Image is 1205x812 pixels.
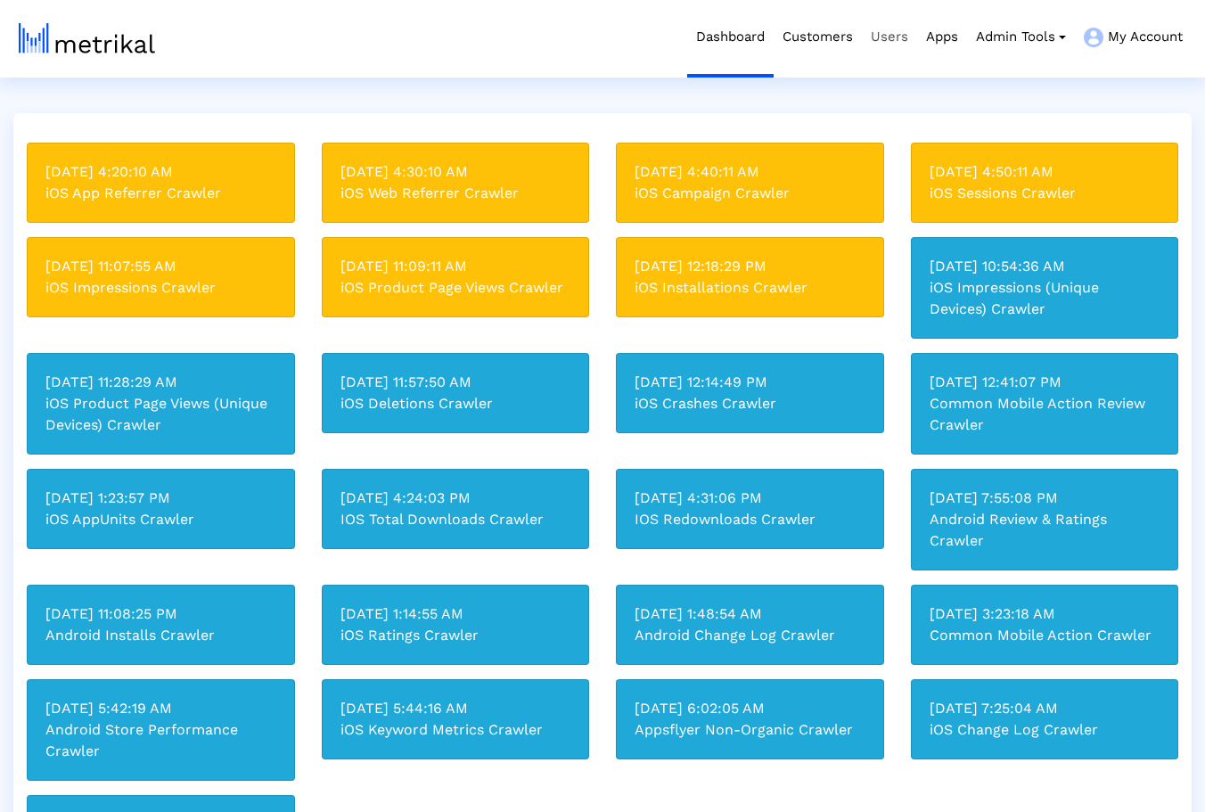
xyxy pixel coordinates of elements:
div: [DATE] 12:18:29 PM [635,256,865,277]
div: IOS Total Downloads Crawler [340,509,571,530]
div: iOS Product Page Views (Unique Devices) Crawler [45,393,276,436]
div: [DATE] 11:09:11 AM [340,256,571,277]
div: Android Store Performance Crawler [45,719,276,762]
div: [DATE] 1:48:54 AM [635,603,865,625]
div: iOS Crashes Crawler [635,393,865,414]
div: Android Review & Ratings Crawler [930,509,1160,552]
div: [DATE] 11:28:29 AM [45,372,276,393]
img: my-account-menu-icon.png [1084,28,1103,47]
div: iOS Ratings Crawler [340,625,571,646]
div: iOS Impressions Crawler [45,277,276,299]
div: [DATE] 4:40:11 AM [635,161,865,183]
div: [DATE] 4:20:10 AM [45,161,276,183]
div: [DATE] 1:14:55 AM [340,603,571,625]
div: iOS Installations Crawler [635,277,865,299]
div: Common Mobile Action Crawler [930,625,1160,646]
div: Android Change Log Crawler [635,625,865,646]
div: [DATE] 12:41:07 PM [930,372,1160,393]
div: Android Installs Crawler [45,625,276,646]
div: [DATE] 11:57:50 AM [340,372,571,393]
div: [DATE] 11:07:55 AM [45,256,276,277]
div: iOS Product Page Views Crawler [340,277,571,299]
div: [DATE] 5:44:16 AM [340,698,571,719]
div: [DATE] 4:30:10 AM [340,161,571,183]
div: iOS AppUnits Crawler [45,509,276,530]
div: [DATE] 1:23:57 PM [45,488,276,509]
div: iOS Campaign Crawler [635,183,865,204]
div: [DATE] 12:14:49 PM [635,372,865,393]
div: [DATE] 4:31:06 PM [635,488,865,509]
div: Appsflyer Non-Organic Crawler [635,719,865,741]
div: [DATE] 11:08:25 PM [45,603,276,625]
div: Common Mobile Action Review Crawler [930,393,1160,436]
div: [DATE] 4:24:03 PM [340,488,571,509]
div: [DATE] 7:55:08 PM [930,488,1160,509]
div: IOS Redownloads Crawler [635,509,865,530]
div: [DATE] 3:23:18 AM [930,603,1160,625]
div: [DATE] 6:02:05 AM [635,698,865,719]
div: iOS Impressions (Unique Devices) Crawler [930,277,1160,320]
div: [DATE] 5:42:19 AM [45,698,276,719]
div: [DATE] 4:50:11 AM [930,161,1160,183]
div: iOS Change Log Crawler [930,719,1160,741]
div: iOS Deletions Crawler [340,393,571,414]
div: [DATE] 7:25:04 AM [930,698,1160,719]
div: iOS Web Referrer Crawler [340,183,571,204]
div: iOS Sessions Crawler [930,183,1160,204]
div: iOS App Referrer Crawler [45,183,276,204]
div: iOS Keyword Metrics Crawler [340,719,571,741]
img: metrical-logo-light.png [19,23,155,53]
div: [DATE] 10:54:36 AM [930,256,1160,277]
